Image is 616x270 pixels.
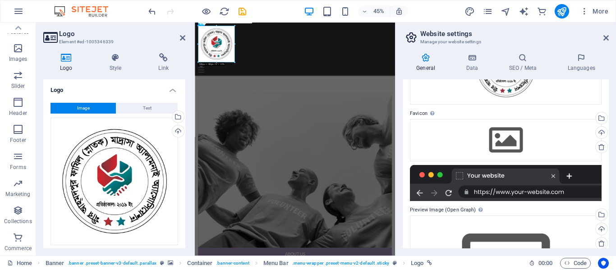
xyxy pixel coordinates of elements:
span: . menu-wrapper .preset-menu-v2-default .sticky [292,258,389,269]
button: navigator [501,6,511,17]
a: Click to cancel selection. Double-click to open Pages [7,258,32,269]
i: This element contains a background [168,261,173,265]
p: Footer [10,137,26,144]
nav: breadcrumb [46,258,432,269]
span: . banner-content [216,258,249,269]
h3: Element #ed-1005346339 [59,38,167,46]
i: On resize automatically adjust zoom level to fit chosen device. [395,7,403,15]
i: Undo: Website logo changed (Ctrl+Z) [147,6,157,17]
i: This element is a customizable preset [160,261,164,265]
p: Marketing [5,191,30,198]
span: Click to select. Double-click to edit [46,258,64,269]
img: Editor Logo [52,6,120,17]
label: Favicon [410,108,602,119]
h3: Manage your website settings [420,38,591,46]
i: This element is linked [427,261,432,265]
span: . banner .preset-banner-v3-default .parallax [68,258,156,269]
button: Text [116,103,178,114]
h6: Session time [529,258,553,269]
span: : [545,260,546,266]
span: Text [143,103,152,114]
h6: 45% [372,6,386,17]
h4: Logo [43,79,185,96]
button: Code [560,258,591,269]
label: Preview Image (Open Graph) [410,205,602,215]
h4: SEO / Meta [495,53,554,72]
button: commerce [537,6,547,17]
p: Commerce [5,245,32,252]
h4: Logo [43,53,93,72]
button: publish [555,4,569,18]
span: Click to select. Double-click to edit [411,258,423,269]
button: Image [51,103,116,114]
button: design [464,6,475,17]
button: undo [147,6,157,17]
p: Forms [10,164,26,171]
i: Commerce [537,6,547,17]
i: AI Writer [519,6,529,17]
i: Navigator [501,6,511,17]
i: Reload page [219,6,230,17]
h4: General [403,53,452,72]
p: Slider [11,82,25,90]
p: Collections [4,218,32,225]
span: More [580,7,608,16]
button: More [576,4,612,18]
h4: Style [93,53,142,72]
span: Image [77,103,90,114]
span: Code [564,258,587,269]
i: This element is a customizable preset [393,261,397,265]
h4: Data [452,53,495,72]
button: text_generator [519,6,529,17]
i: Pages (Ctrl+Alt+S) [483,6,493,17]
div: Select files from the file manager, stock photos, or upload file(s) [410,119,602,161]
span: 00 00 [538,258,552,269]
h2: Logo [59,30,185,38]
p: Images [9,55,28,63]
i: Save (Ctrl+S) [237,6,248,17]
span: Click to select. Double-click to edit [187,258,212,269]
h4: Languages [554,53,609,72]
div: WhatsAppImage2025-10-02at21.41.50_c7990949-GsHgiHqIFZ2uUR7e0xIreQ.webp [51,118,178,245]
p: Header [9,110,27,117]
button: reload [219,6,230,17]
i: Design (Ctrl+Alt+Y) [464,6,475,17]
button: Usercentrics [598,258,609,269]
h4: Link [142,53,185,72]
h2: Website settings [420,30,609,38]
button: 45% [358,6,390,17]
button: pages [483,6,493,17]
button: save [237,6,248,17]
span: Click to select. Double-click to edit [263,258,289,269]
